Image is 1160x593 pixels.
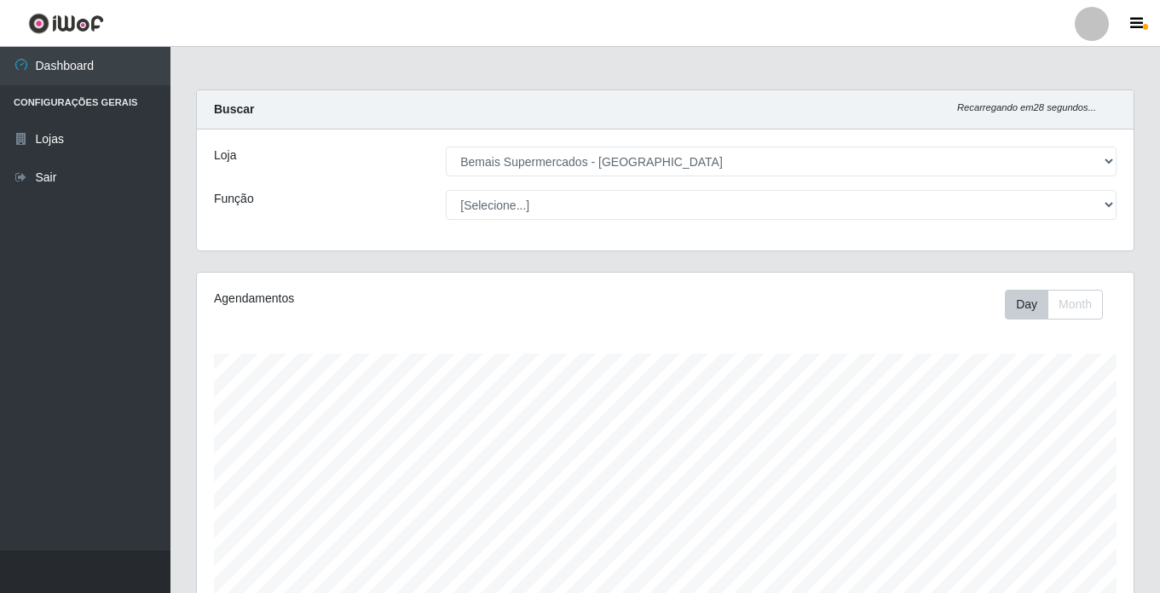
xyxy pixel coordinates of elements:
[214,190,254,208] label: Função
[214,102,254,116] strong: Buscar
[1005,290,1103,320] div: First group
[1005,290,1048,320] button: Day
[1005,290,1117,320] div: Toolbar with button groups
[28,13,104,34] img: CoreUI Logo
[214,290,575,308] div: Agendamentos
[214,147,236,164] label: Loja
[1047,290,1103,320] button: Month
[957,102,1096,112] i: Recarregando em 28 segundos...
